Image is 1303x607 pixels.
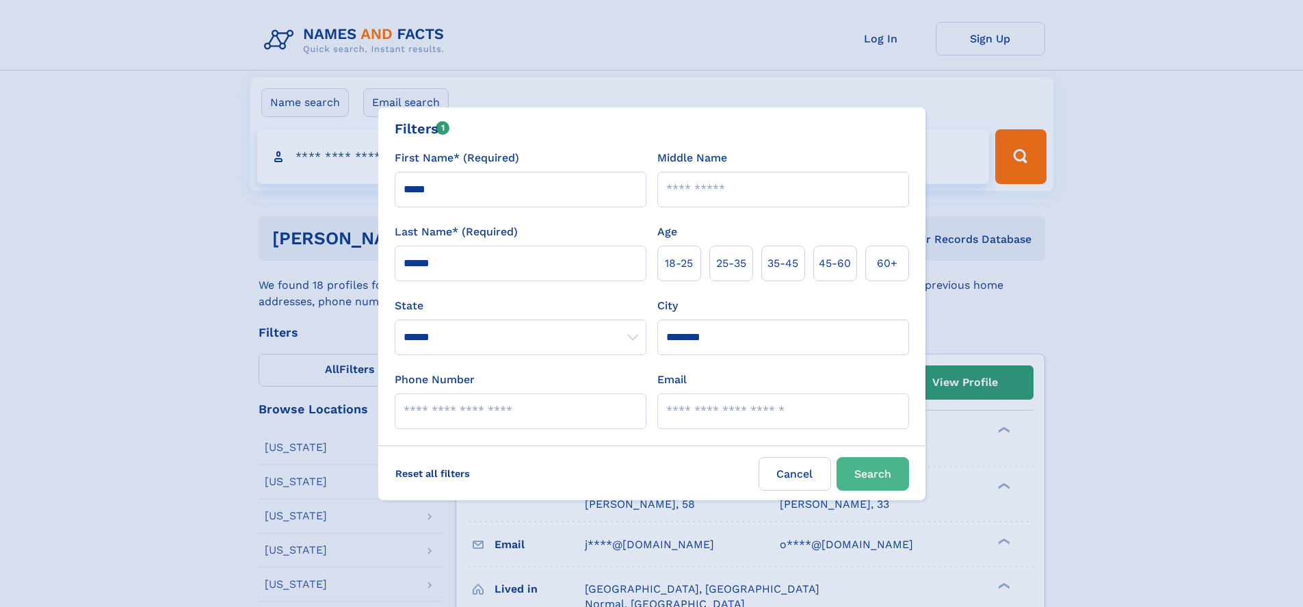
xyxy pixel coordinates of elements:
label: Cancel [759,457,831,491]
label: Middle Name [657,150,727,166]
button: Search [837,457,909,491]
span: 25‑35 [716,255,746,272]
label: First Name* (Required) [395,150,519,166]
label: Last Name* (Required) [395,224,518,240]
label: Age [657,224,677,240]
div: Filters [395,118,450,139]
label: City [657,298,678,314]
span: 18‑25 [665,255,693,272]
span: 60+ [877,255,897,272]
span: 45‑60 [819,255,851,272]
label: State [395,298,646,314]
span: 35‑45 [767,255,798,272]
label: Reset all filters [386,457,479,490]
label: Phone Number [395,372,475,388]
label: Email [657,372,687,388]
